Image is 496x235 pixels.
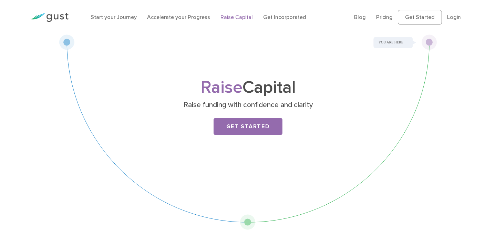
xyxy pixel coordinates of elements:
a: Get Incorporated [263,14,306,20]
h1: Capital [112,80,384,95]
p: Raise funding with confidence and clarity [115,100,382,110]
a: Raise Capital [220,14,253,20]
a: Pricing [376,14,393,20]
a: Get Started [398,10,442,24]
span: Raise [200,77,242,98]
img: Gust Logo [30,13,69,22]
a: Accelerate your Progress [147,14,210,20]
a: Get Started [214,118,282,135]
a: Login [447,14,461,20]
a: Blog [354,14,366,20]
a: Start your Journey [91,14,137,20]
